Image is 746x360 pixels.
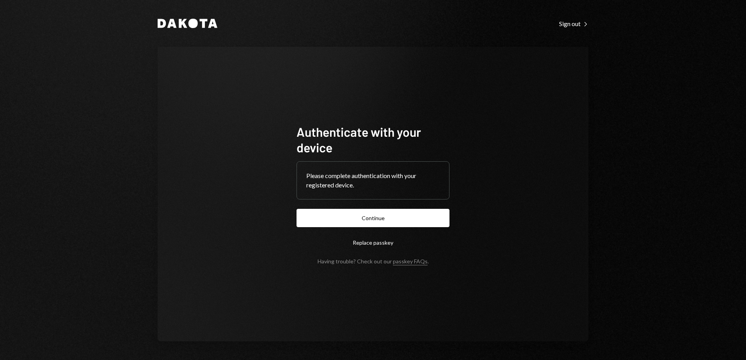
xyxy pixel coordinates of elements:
[318,258,429,265] div: Having trouble? Check out our .
[297,124,449,155] h1: Authenticate with your device
[393,258,428,265] a: passkey FAQs
[297,233,449,252] button: Replace passkey
[297,209,449,227] button: Continue
[559,19,588,28] a: Sign out
[306,171,440,190] div: Please complete authentication with your registered device.
[559,20,588,28] div: Sign out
